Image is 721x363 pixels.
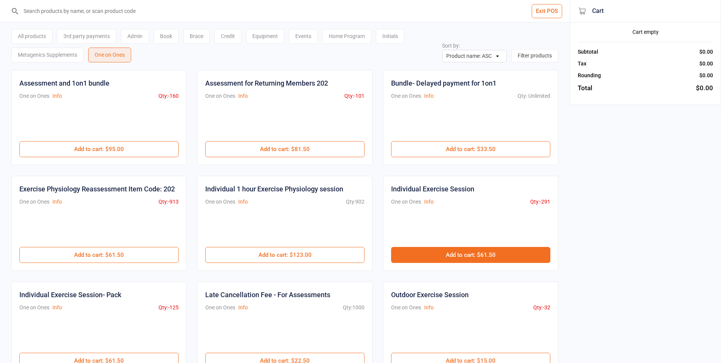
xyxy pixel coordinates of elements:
button: Add to cart: $33.50 [391,141,550,157]
div: One on Ones [391,92,421,100]
button: Exit POS [532,4,562,18]
button: Info [424,304,434,312]
div: Brace [183,29,210,44]
div: $0.00 [696,83,713,93]
button: Info [52,92,62,100]
div: Outdoor Exercise Session [391,290,469,300]
div: 3rd party payments [57,29,116,44]
div: Late Cancellation Fee - For Assessments [205,290,330,300]
div: Equipment [246,29,284,44]
button: Add to cart: $95.00 [19,141,179,157]
button: Info [238,198,248,206]
div: Rounding [578,72,601,80]
div: Credit [214,29,241,44]
div: Qty: -291 [530,198,550,206]
label: Sort by: [442,43,460,49]
button: Info [52,304,62,312]
button: Info [424,92,434,100]
div: One on Ones [19,198,49,206]
button: Info [52,198,62,206]
button: Add to cart: $81.50 [205,141,364,157]
div: All products [11,29,52,44]
div: Bundle- Delayed payment for 1on1 [391,78,496,88]
div: Qty: -101 [344,92,364,100]
div: Qty: -32 [533,304,550,312]
div: Qty: Unlimited [518,92,550,100]
div: Exercise Physiology Reassessment Item Code: 202 [19,184,175,194]
div: One on Ones [205,304,235,312]
div: Qty: 902 [346,198,364,206]
button: Info [424,198,434,206]
div: Metagenics Supplements [11,48,84,62]
div: $0.00 [699,72,713,80]
div: Book [154,29,179,44]
div: Initials [376,29,404,44]
div: Qty: -125 [158,304,179,312]
div: Tax [578,60,586,68]
button: Info [238,304,248,312]
div: Cart empty [578,28,713,36]
div: $0.00 [699,60,713,68]
button: Filter products [511,49,558,62]
button: Add to cart: $61.50 [391,247,550,263]
div: $0.00 [699,48,713,56]
div: Admin [121,29,149,44]
div: Home Program [322,29,371,44]
button: Info [238,92,248,100]
div: Qty: -160 [158,92,179,100]
div: One on Ones [205,92,235,100]
div: Assessment and 1on1 bundle [19,78,109,88]
button: Add to cart: $61.50 [19,247,179,263]
div: Qty: -913 [158,198,179,206]
div: One on Ones [19,92,49,100]
div: One on Ones [205,198,235,206]
div: Individual 1 hour Exercise Physiology session [205,184,343,194]
div: Individual Exercise Session- Pack [19,290,121,300]
div: Total [578,83,592,93]
div: One on Ones [88,48,131,62]
div: One on Ones [391,198,421,206]
div: Events [289,29,318,44]
div: One on Ones [19,304,49,312]
div: Subtotal [578,48,598,56]
div: One on Ones [391,304,421,312]
button: Add to cart: $123.00 [205,247,364,263]
div: Assessment for Returning Members 202 [205,78,328,88]
div: Qty: 1000 [343,304,364,312]
div: Individual Exercise Session [391,184,474,194]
